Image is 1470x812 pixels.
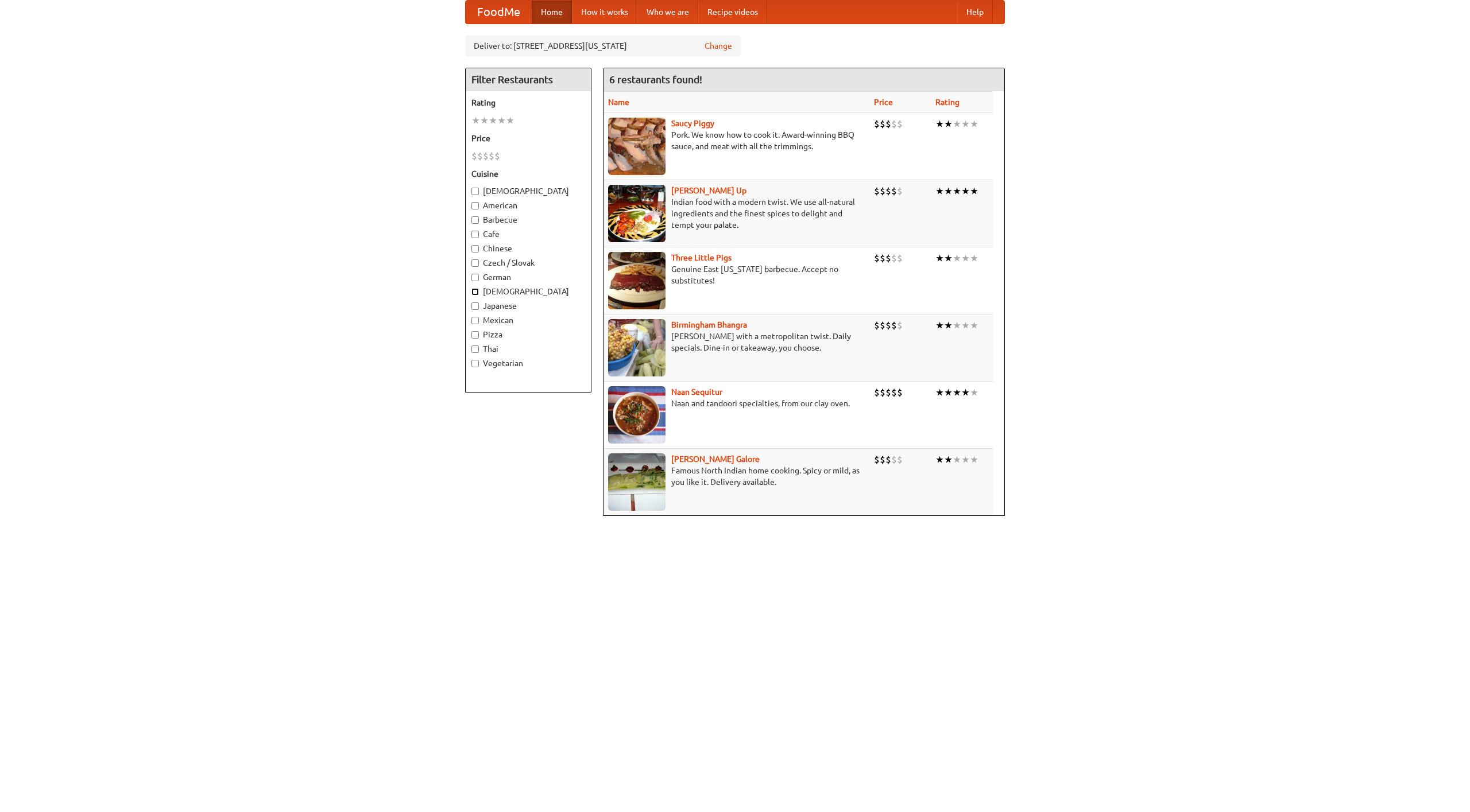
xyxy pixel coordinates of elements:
[953,185,961,197] li: ★
[897,453,903,466] li: $
[957,1,993,24] a: Help
[477,150,483,162] li: $
[961,319,970,332] li: ★
[698,1,767,24] a: Recipe videos
[608,252,666,309] img: littlepigs.jpg
[885,319,891,332] li: $
[608,185,666,242] img: curryup.jpg
[944,118,953,130] li: ★
[471,228,585,240] label: Cafe
[608,398,865,409] p: Naan and tandoori specialties, from our clay oven.
[471,216,479,224] input: Barbecue
[489,114,497,127] li: ★
[471,150,477,162] li: $
[671,253,732,262] b: Three Little Pigs
[608,465,865,488] p: Famous North Indian home cooking. Spicy or mild, as you like it. Delivery available.
[891,453,897,466] li: $
[532,1,572,24] a: Home
[970,252,978,265] li: ★
[471,302,479,310] input: Japanese
[953,386,961,399] li: ★
[897,319,903,332] li: $
[944,185,953,197] li: ★
[471,188,479,195] input: [DEMOGRAPHIC_DATA]
[471,358,585,369] label: Vegetarian
[880,185,885,197] li: $
[471,314,585,326] label: Mexican
[471,114,480,127] li: ★
[885,118,891,130] li: $
[935,252,944,265] li: ★
[953,118,961,130] li: ★
[471,202,479,209] input: American
[471,300,585,312] label: Japanese
[471,231,479,238] input: Cafe
[471,168,585,180] h5: Cuisine
[874,118,880,130] li: $
[874,453,880,466] li: $
[935,185,944,197] li: ★
[961,118,970,130] li: ★
[608,196,865,231] p: Indian food with a modern twist. We use all-natural ingredients and the finest spices to delight ...
[935,98,960,107] a: Rating
[885,453,891,466] li: $
[471,200,585,211] label: American
[608,319,666,376] img: bhangra.jpg
[874,319,880,332] li: $
[885,386,891,399] li: $
[609,74,702,85] ng-pluralize: 6 restaurants found!
[497,114,506,127] li: ★
[608,453,666,511] img: currygalore.jpg
[880,252,885,265] li: $
[471,271,585,283] label: German
[897,118,903,130] li: $
[880,319,885,332] li: $
[671,119,714,128] b: Saucy Piggy
[880,453,885,466] li: $
[506,114,514,127] li: ★
[671,387,722,397] b: Naan Sequitur
[494,150,500,162] li: $
[885,252,891,265] li: $
[961,386,970,399] li: ★
[944,386,953,399] li: ★
[961,453,970,466] li: ★
[970,453,978,466] li: ★
[471,243,585,254] label: Chinese
[471,259,479,267] input: Czech / Slovak
[671,320,747,329] a: Birmingham Bhangra
[961,185,970,197] li: ★
[608,331,865,353] p: [PERSON_NAME] with a metropolitan twist. Daily specials. Dine-in or takeaway, you choose.
[944,319,953,332] li: ★
[874,252,880,265] li: $
[953,252,961,265] li: ★
[935,386,944,399] li: ★
[483,150,489,162] li: $
[471,343,585,355] label: Thai
[885,185,891,197] li: $
[891,118,897,130] li: $
[935,319,944,332] li: ★
[471,214,585,226] label: Barbecue
[608,129,865,152] p: Pork. We know how to cook it. Award-winning BBQ sauce, and meat with all the trimmings.
[465,36,741,56] div: Deliver to: [STREET_ADDRESS][US_STATE]
[471,288,479,296] input: [DEMOGRAPHIC_DATA]
[970,386,978,399] li: ★
[471,286,585,297] label: [DEMOGRAPHIC_DATA]
[608,118,666,175] img: saucy.jpg
[471,274,479,281] input: German
[671,454,760,464] a: [PERSON_NAME] Galore
[471,317,479,324] input: Mexican
[880,386,885,399] li: $
[891,319,897,332] li: $
[471,331,479,339] input: Pizza
[471,245,479,252] input: Chinese
[705,40,732,52] a: Change
[891,252,897,265] li: $
[471,97,585,108] h5: Rating
[608,386,666,444] img: naansequitur.jpg
[471,185,585,197] label: [DEMOGRAPHIC_DATA]
[891,386,897,399] li: $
